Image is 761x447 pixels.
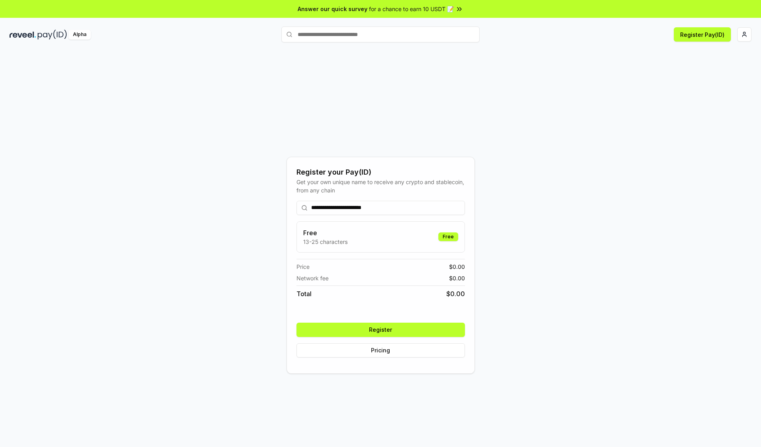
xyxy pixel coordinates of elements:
[369,5,454,13] span: for a chance to earn 10 USDT 📝
[296,178,465,194] div: Get your own unique name to receive any crypto and stablecoin, from any chain
[10,30,36,40] img: reveel_dark
[303,238,348,246] p: 13-25 characters
[296,343,465,358] button: Pricing
[296,262,310,271] span: Price
[38,30,67,40] img: pay_id
[296,289,312,299] span: Total
[446,289,465,299] span: $ 0.00
[296,274,329,282] span: Network fee
[303,228,348,238] h3: Free
[449,262,465,271] span: $ 0.00
[296,323,465,337] button: Register
[438,232,458,241] div: Free
[449,274,465,282] span: $ 0.00
[298,5,367,13] span: Answer our quick survey
[69,30,91,40] div: Alpha
[674,27,731,42] button: Register Pay(ID)
[296,167,465,178] div: Register your Pay(ID)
